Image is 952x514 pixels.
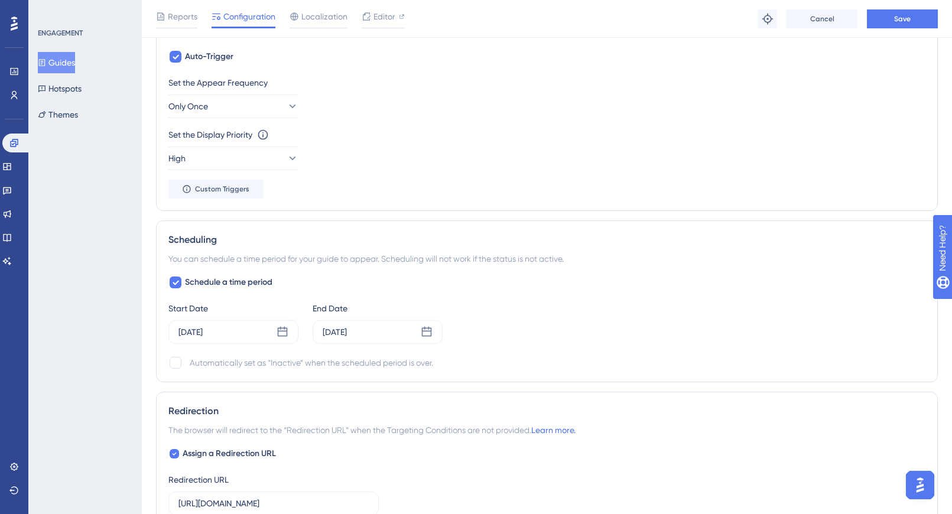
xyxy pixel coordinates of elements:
div: You can schedule a time period for your guide to appear. Scheduling will not work if the status i... [168,252,925,266]
span: Schedule a time period [185,275,272,289]
span: Editor [373,9,395,24]
span: Custom Triggers [195,184,249,194]
span: Auto-Trigger [185,50,233,64]
button: Hotspots [38,78,82,99]
span: Cancel [810,14,834,24]
div: End Date [313,301,443,315]
button: Themes [38,104,78,125]
div: Start Date [168,301,298,315]
button: Custom Triggers [168,180,263,199]
button: High [168,147,298,170]
span: The browser will redirect to the “Redirection URL” when the Targeting Conditions are not provided. [168,423,576,437]
span: Assign a Redirection URL [183,447,276,461]
span: Localization [301,9,347,24]
div: Scheduling [168,233,925,247]
iframe: UserGuiding AI Assistant Launcher [902,467,938,503]
div: Set the Appear Frequency [168,76,925,90]
span: Reports [168,9,197,24]
button: Guides [38,52,75,73]
span: Need Help? [28,3,74,17]
span: Configuration [223,9,275,24]
div: Redirection URL [168,473,229,487]
div: [DATE] [178,325,203,339]
div: [DATE] [323,325,347,339]
button: Cancel [787,9,857,28]
div: Set the Display Priority [168,128,252,142]
span: Save [894,14,911,24]
span: High [168,151,186,165]
a: Learn more. [531,425,576,435]
button: Only Once [168,95,298,118]
div: Redirection [168,404,925,418]
div: Automatically set as “Inactive” when the scheduled period is over. [190,356,433,370]
button: Save [867,9,938,28]
input: https://www.example.com/ [178,497,369,510]
span: Only Once [168,99,208,113]
div: ENGAGEMENT [38,28,83,38]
